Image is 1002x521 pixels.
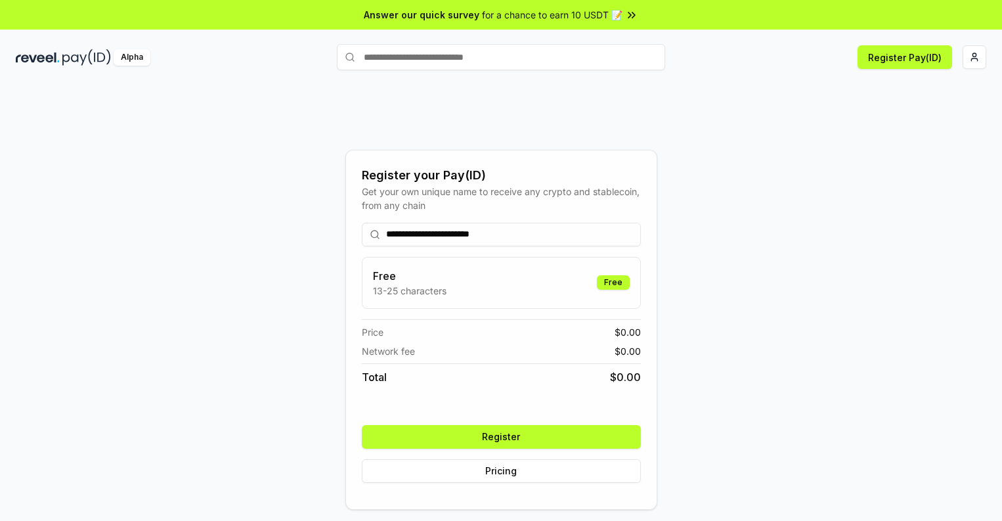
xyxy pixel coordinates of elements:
[373,268,447,284] h3: Free
[362,425,641,449] button: Register
[362,185,641,212] div: Get your own unique name to receive any crypto and stablecoin, from any chain
[482,8,622,22] span: for a chance to earn 10 USDT 📝
[597,275,630,290] div: Free
[62,49,111,66] img: pay_id
[362,166,641,185] div: Register your Pay(ID)
[362,344,415,358] span: Network fee
[373,284,447,298] p: 13-25 characters
[16,49,60,66] img: reveel_dark
[114,49,150,66] div: Alpha
[362,459,641,483] button: Pricing
[615,325,641,339] span: $ 0.00
[858,45,952,69] button: Register Pay(ID)
[610,369,641,385] span: $ 0.00
[362,325,383,339] span: Price
[364,8,479,22] span: Answer our quick survey
[615,344,641,358] span: $ 0.00
[362,369,387,385] span: Total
